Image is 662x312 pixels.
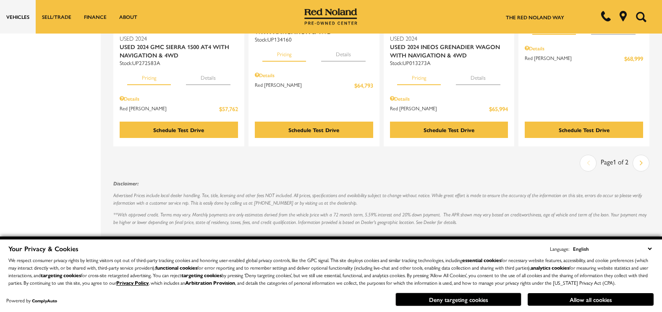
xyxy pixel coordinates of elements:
div: Schedule Test Drive - Used 2024 GMC Sierra 1500 AT4 With Navigation & 4WD [120,122,238,138]
div: Stock : UP013273A [390,59,508,67]
div: Schedule Test Drive - Used 2024 INEOS Grenadier Wagon With Navigation & 4WD [525,122,643,138]
a: The Red Noland Way [506,13,564,21]
div: Schedule Test Drive - Used 2024 INEOS Grenadier Wagon With Navigation & 4WD [390,122,508,138]
span: Used 2024 INEOS Grenadier Wagon With Navigation & 4WD [390,42,502,59]
strong: analytics cookies [531,264,569,271]
a: Used 2024Used 2024 INEOS Grenadier Wagon With Navigation & 4WD [390,34,508,59]
div: Schedule Test Drive [153,126,204,134]
a: Used 2024Used 2024 GMC Sierra 1500 AT4 With Navigation & 4WD [120,34,238,59]
span: $68,999 [624,54,643,63]
p: **With approved credit. Terms may vary. Monthly payments are only estimates derived from the vehi... [113,211,649,226]
div: Page 1 of 2 [597,155,633,172]
span: Red [PERSON_NAME] [255,81,354,90]
button: pricing tab [127,67,171,85]
img: Red Noland Pre-Owned [304,8,357,25]
strong: essential cookies [462,256,501,264]
div: Powered by [6,298,57,303]
strong: targeting cookies [41,271,81,279]
button: pricing tab [397,67,441,85]
button: Deny targeting cookies [395,293,521,306]
div: Schedule Test Drive [288,126,339,134]
span: Your Privacy & Cookies [8,244,78,253]
div: Schedule Test Drive [559,126,610,134]
a: Red [PERSON_NAME] $57,762 [120,104,238,113]
span: Used 2024 [390,34,502,42]
div: Stock : UP134160 [255,36,373,43]
span: Red [PERSON_NAME] [120,104,219,113]
strong: targeting cookies [181,271,222,279]
strong: Disclaimer: [113,180,139,187]
div: Schedule Test Drive [424,126,474,134]
a: Red [PERSON_NAME] $64,793 [255,81,373,90]
a: Red [PERSON_NAME] $65,994 [390,104,508,113]
button: details tab [456,67,500,85]
div: Pricing Details - Used 2024 INEOS Grenadier Wagon With Navigation & 4WD [525,44,643,52]
select: Language Select [571,244,654,253]
a: Privacy Policy [116,279,149,286]
strong: Arbitration Provision [185,279,235,286]
div: Schedule Test Drive - Used 2024 Ram 2500 Power Wagon With Navigation & 4WD [255,122,373,138]
div: Language: [550,246,569,251]
button: Open the search field [633,0,649,33]
span: Used 2024 [120,34,232,42]
div: Pricing Details - Used 2024 Ram 2500 Power Wagon With Navigation & 4WD [255,71,373,79]
button: details tab [321,43,366,62]
button: pricing tab [262,43,306,62]
span: $64,793 [354,81,373,90]
button: details tab [186,67,230,85]
span: Red [PERSON_NAME] [390,104,489,113]
button: Allow all cookies [528,293,654,306]
a: ComplyAuto [32,298,57,304]
span: Red [PERSON_NAME] [525,54,624,63]
a: Red Noland Pre-Owned [304,11,357,20]
strong: functional cookies [155,264,197,271]
a: Red [PERSON_NAME] $68,999 [525,54,643,63]
div: Stock : UP272583A [120,59,238,67]
div: Pricing Details - Used 2024 GMC Sierra 1500 AT4 With Navigation & 4WD [120,95,238,102]
p: Advertised Prices include local dealer handling. Tax, title, licensing and other fees NOT include... [113,192,649,207]
p: We respect consumer privacy rights by letting visitors opt out of third-party tracking cookies an... [8,256,654,286]
span: $57,762 [219,104,238,113]
span: $65,994 [489,104,508,113]
span: Used 2024 GMC Sierra 1500 AT4 With Navigation & 4WD [120,42,232,59]
a: next page [633,156,649,170]
div: Pricing Details - Used 2024 INEOS Grenadier Wagon With Navigation & 4WD [390,95,508,102]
